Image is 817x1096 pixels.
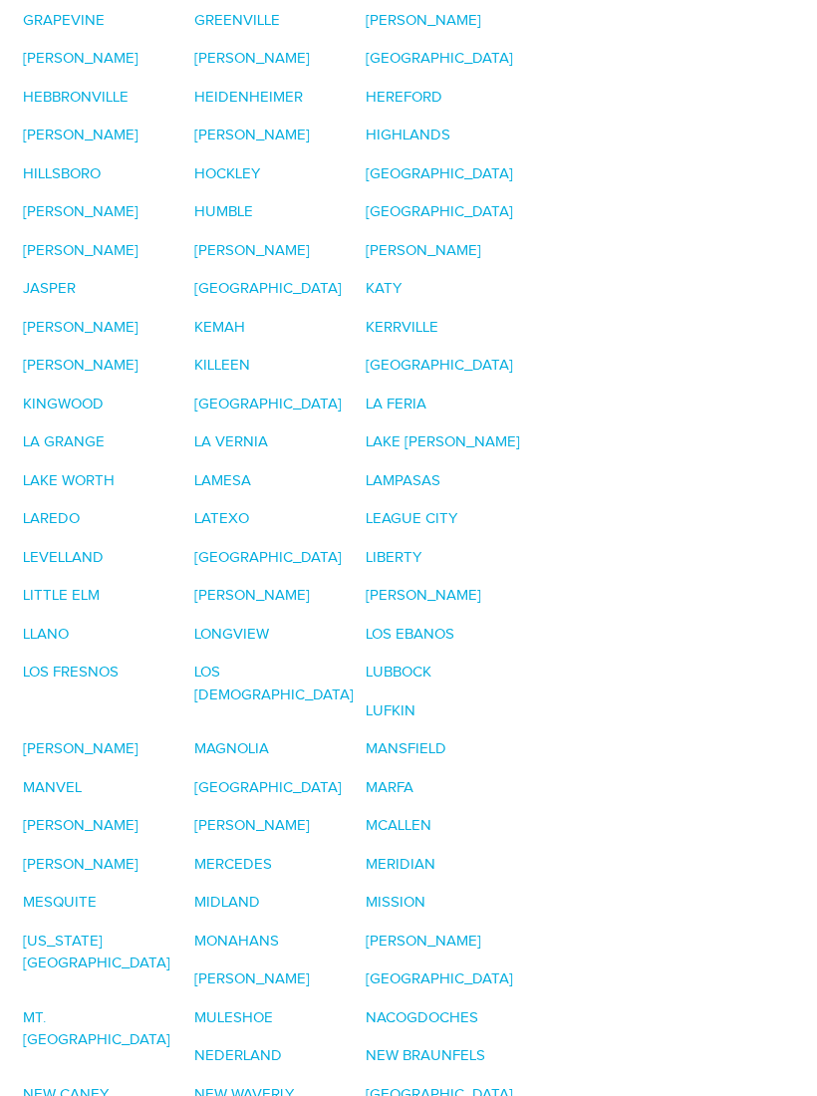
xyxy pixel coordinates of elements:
a: [GEOGRAPHIC_DATA] [366,165,513,182]
a: LAKE [PERSON_NAME] [366,433,520,450]
a: [PERSON_NAME] [23,127,138,143]
a: HOCKLEY [194,165,260,182]
a: [PERSON_NAME] [23,817,138,834]
a: [PERSON_NAME] [194,50,310,67]
a: GREENVILLE [194,12,280,29]
a: [GEOGRAPHIC_DATA] [366,970,513,987]
a: [PERSON_NAME] [366,12,481,29]
a: LOS EBANOS [366,626,454,643]
a: JASPER [23,280,76,297]
a: [GEOGRAPHIC_DATA] [194,549,342,566]
a: [PERSON_NAME] [194,970,310,987]
a: LA VERNIA [194,433,268,450]
a: MERIDIAN [366,856,435,873]
a: LEAGUE CITY [366,510,457,527]
a: KERRVILLE [366,319,438,336]
a: LEVELLAND [23,549,104,566]
a: HILLSBORO [23,165,101,182]
a: NACOGDOCHES [366,1009,478,1026]
a: LAMPASAS [366,472,440,489]
a: MARFA [366,779,413,796]
a: LIBERTY [366,549,421,566]
a: MT. [GEOGRAPHIC_DATA] [23,1009,170,1049]
a: [GEOGRAPHIC_DATA] [194,396,342,412]
a: [US_STATE][GEOGRAPHIC_DATA] [23,933,170,972]
a: LAMESA [194,472,251,489]
a: [PERSON_NAME] [194,127,310,143]
a: LUBBOCK [366,664,431,681]
a: MANSFIELD [366,740,446,757]
a: MIDLAND [194,894,260,911]
a: MONAHANS [194,933,279,950]
a: [PERSON_NAME] [23,856,138,873]
a: LITTLE ELM [23,587,100,604]
a: [PERSON_NAME] [23,203,138,220]
a: [PERSON_NAME] [23,50,138,67]
a: LLANO [23,626,69,643]
a: HUMBLE [194,203,253,220]
a: LA FERIA [366,396,426,412]
a: MANVEL [23,779,82,796]
a: KILLEEN [194,357,250,374]
a: MISSION [366,894,425,911]
a: [PERSON_NAME] [366,587,481,604]
a: LOS FRESNOS [23,664,119,681]
a: [PERSON_NAME] [23,319,138,336]
a: [PERSON_NAME] [366,242,481,259]
a: MESQUITE [23,894,97,911]
a: MCALLEN [366,817,431,834]
a: LAKE WORTH [23,472,115,489]
a: HEREFORD [366,89,442,106]
a: LOS [DEMOGRAPHIC_DATA] [194,664,354,703]
a: LATEXO [194,510,249,527]
a: [PERSON_NAME] [366,933,481,950]
a: KEMAH [194,319,245,336]
a: LAREDO [23,510,80,527]
a: [PERSON_NAME] [194,817,310,834]
a: KATY [366,280,402,297]
a: [PERSON_NAME] [194,242,310,259]
a: KINGWOOD [23,396,104,412]
a: [PERSON_NAME] [194,587,310,604]
a: LUFKIN [366,702,415,719]
a: [PERSON_NAME] [23,242,138,259]
a: [GEOGRAPHIC_DATA] [366,50,513,67]
a: HIGHLANDS [366,127,450,143]
a: MULESHOE [194,1009,273,1026]
a: HEIDENHEIMER [194,89,303,106]
a: MERCEDES [194,856,272,873]
a: LA GRANGE [23,433,105,450]
a: [PERSON_NAME] [23,740,138,757]
a: MAGNOLIA [194,740,269,757]
a: [GEOGRAPHIC_DATA] [366,203,513,220]
a: HEBBRONVILLE [23,89,129,106]
a: [GEOGRAPHIC_DATA] [194,779,342,796]
a: [PERSON_NAME] [23,357,138,374]
a: [GEOGRAPHIC_DATA] [194,280,342,297]
a: LONGVIEW [194,626,269,643]
a: NEW BRAUNFELS [366,1047,485,1064]
a: GRAPEVINE [23,12,105,29]
a: [GEOGRAPHIC_DATA] [366,357,513,374]
a: NEDERLAND [194,1047,282,1064]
